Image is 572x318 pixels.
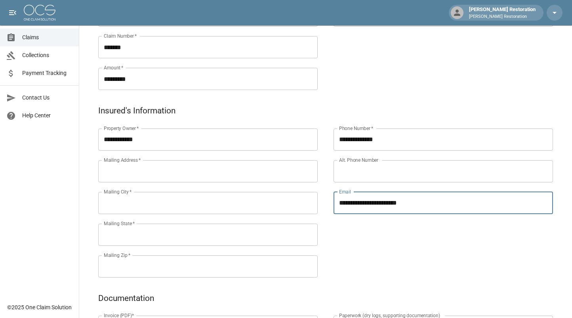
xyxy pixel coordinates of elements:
[469,13,536,20] p: [PERSON_NAME] Restoration
[104,33,137,39] label: Claim Number
[466,6,539,20] div: [PERSON_NAME] Restoration
[104,64,124,71] label: Amount
[22,94,72,102] span: Contact Us
[104,220,135,227] label: Mailing State
[104,125,139,132] label: Property Owner
[104,252,131,259] label: Mailing Zip
[7,303,72,311] div: © 2025 One Claim Solution
[104,188,132,195] label: Mailing City
[22,111,72,120] span: Help Center
[22,69,72,77] span: Payment Tracking
[5,5,21,21] button: open drawer
[339,188,351,195] label: Email
[24,5,55,21] img: ocs-logo-white-transparent.png
[22,33,72,42] span: Claims
[22,51,72,59] span: Collections
[339,125,373,132] label: Phone Number
[104,157,141,163] label: Mailing Address
[339,157,378,163] label: Alt. Phone Number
